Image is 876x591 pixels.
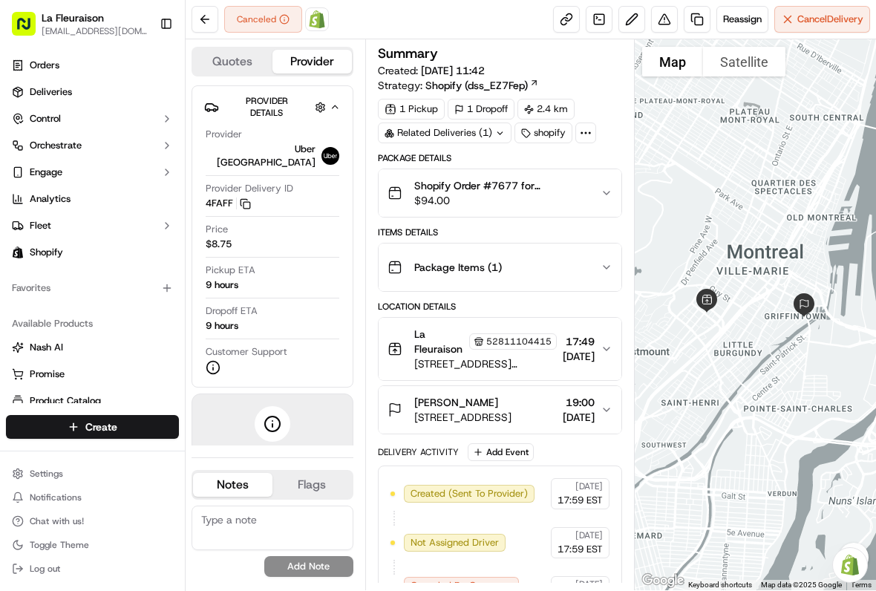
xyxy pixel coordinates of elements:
span: Chat with us! [30,515,84,527]
button: Notes [193,473,272,497]
button: Notifications [6,487,179,508]
a: Shopify [305,7,329,31]
span: Created: [378,63,485,78]
button: Promise [6,362,179,386]
button: Chat with us! [6,511,179,532]
button: Map camera controls [839,543,869,572]
button: Create [6,415,179,439]
a: Product Catalog [12,394,173,408]
a: Shopify (dss_EZ7Fep) [425,78,539,93]
div: Strategy: [378,78,539,93]
a: Shopify [6,241,179,264]
button: Toggle Theme [6,535,179,555]
a: Orders [6,53,179,77]
div: Delivery Activity [378,446,459,458]
span: Price [206,223,228,236]
span: Map data ©2025 Google [761,581,842,589]
a: Nash AI [12,341,173,354]
span: Cancel Delivery [797,13,863,26]
button: Package Items (1) [379,244,621,291]
div: 1 Pickup [378,99,445,120]
button: La Fleuraison52811104415[STREET_ADDRESS][PERSON_NAME]17:49[DATE] [379,318,621,380]
span: [DATE] [575,529,603,541]
span: Orchestrate [30,139,82,152]
span: 52811104415 [486,336,552,347]
span: 17:59 EST [558,494,603,507]
button: Add Event [468,443,534,461]
button: Provider [272,50,352,74]
img: Google [638,571,687,590]
span: Fleet [30,219,51,232]
span: Nash AI [30,341,63,354]
img: Shopify [308,10,326,28]
span: Control [30,112,61,125]
span: Created (Sent To Provider) [411,487,528,500]
div: Favorites [6,276,179,300]
button: Keyboard shortcuts [688,580,752,590]
span: 17:49 [563,334,595,349]
span: [DATE] [575,578,603,590]
span: [DATE] [563,349,595,364]
button: Show street map [642,47,703,76]
button: 4FAFF [206,197,251,210]
span: Pickup ETA [206,264,255,277]
span: La Fleuraison [414,327,466,356]
a: Terms (opens in new tab) [851,581,872,589]
span: [DATE] [563,410,595,425]
span: $8.75 [206,238,232,251]
span: Engage [30,166,62,179]
button: Shopify Order #7677 for [PERSON_NAME]$94.00 [379,169,621,217]
span: $94.00 [414,193,589,208]
span: Orders [30,59,59,72]
button: Settings [6,463,179,484]
div: Available Products [6,312,179,336]
a: Analytics [6,187,179,211]
div: shopify [514,123,572,143]
span: Customer Support [206,345,287,359]
div: Related Deliveries (1) [378,123,511,143]
button: Quotes [193,50,272,74]
span: Reassign [723,13,762,26]
span: [STREET_ADDRESS] [414,410,511,425]
span: Product Catalog [30,394,101,408]
div: Package Details [378,152,622,164]
span: Package Items ( 1 ) [414,260,502,275]
span: Notifications [30,492,82,503]
span: Deliveries [30,85,72,99]
div: Items Details [378,226,622,238]
button: Provider Details [204,92,341,122]
div: 2.4 km [517,99,575,120]
button: Engage [6,160,179,184]
button: La Fleuraison[EMAIL_ADDRESS][DOMAIN_NAME] [6,6,154,42]
span: Analytics [30,192,71,206]
span: Provider [206,128,242,141]
button: La Fleuraison [42,10,104,25]
span: [PERSON_NAME] [414,395,498,410]
span: Not Assigned Driver [411,536,499,549]
div: 1 Dropoff [448,99,514,120]
span: Dropoff ETA [206,304,258,318]
span: Provider Delivery ID [206,182,293,195]
button: Control [6,107,179,131]
span: 17:59 EST [558,543,603,556]
span: Create [85,419,117,434]
span: Settings [30,468,63,480]
div: 9 hours [206,319,238,333]
span: Provider Details [246,95,288,119]
button: Reassign [716,6,768,33]
span: [DATE] [575,480,603,492]
h3: Summary [378,47,438,60]
span: Uber [GEOGRAPHIC_DATA] [206,143,316,169]
span: Shopify [30,246,63,259]
button: Show satellite imagery [703,47,785,76]
a: Promise [12,368,173,381]
button: [PERSON_NAME][STREET_ADDRESS]19:00[DATE] [379,386,621,434]
span: [STREET_ADDRESS][PERSON_NAME] [414,356,557,371]
button: [EMAIL_ADDRESS][DOMAIN_NAME] [42,25,148,37]
button: Canceled [224,6,302,33]
a: Open this area in Google Maps (opens a new window) [638,571,687,590]
button: Flags [272,473,352,497]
